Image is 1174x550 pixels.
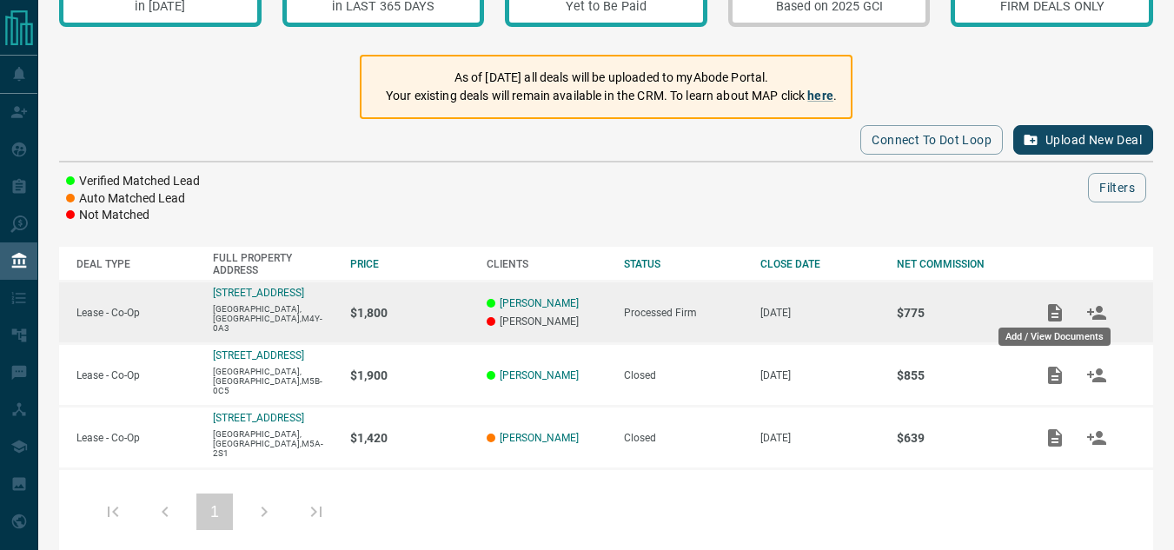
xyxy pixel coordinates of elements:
[998,328,1111,346] div: Add / View Documents
[500,432,579,444] a: [PERSON_NAME]
[897,368,1016,382] p: $855
[213,349,304,361] a: [STREET_ADDRESS]
[500,297,579,309] a: [PERSON_NAME]
[66,190,200,208] li: Auto Matched Lead
[1034,431,1076,443] span: Add / View Documents
[196,494,233,530] button: 1
[897,431,1016,445] p: $639
[760,307,879,319] p: [DATE]
[1013,125,1153,155] button: Upload New Deal
[624,432,743,444] div: Closed
[1076,431,1118,443] span: Match Clients
[807,89,833,103] a: here
[487,315,606,328] p: [PERSON_NAME]
[897,306,1016,320] p: $775
[350,368,469,382] p: $1,900
[386,87,837,105] p: Your existing deals will remain available in the CRM. To learn about MAP click .
[860,125,1003,155] button: Connect to Dot Loop
[213,367,332,395] p: [GEOGRAPHIC_DATA],[GEOGRAPHIC_DATA],M5B-0C5
[66,173,200,190] li: Verified Matched Lead
[1034,368,1076,381] span: Add / View Documents
[487,258,606,270] div: CLIENTS
[760,369,879,381] p: [DATE]
[760,258,879,270] div: CLOSE DATE
[624,258,743,270] div: STATUS
[213,252,332,276] div: FULL PROPERTY ADDRESS
[897,258,1016,270] div: NET COMMISSION
[76,307,196,319] p: Lease - Co-Op
[213,412,304,424] a: [STREET_ADDRESS]
[350,258,469,270] div: PRICE
[760,432,879,444] p: [DATE]
[213,304,332,333] p: [GEOGRAPHIC_DATA],[GEOGRAPHIC_DATA],M4Y-0A3
[1076,368,1118,381] span: Match Clients
[1076,306,1118,318] span: Match Clients
[1034,306,1076,318] span: Add / View Documents
[76,258,196,270] div: DEAL TYPE
[500,369,579,381] a: [PERSON_NAME]
[350,306,469,320] p: $1,800
[213,429,332,458] p: [GEOGRAPHIC_DATA],[GEOGRAPHIC_DATA],M5A-2S1
[213,287,304,299] a: [STREET_ADDRESS]
[76,432,196,444] p: Lease - Co-Op
[66,207,200,224] li: Not Matched
[1088,173,1146,202] button: Filters
[350,431,469,445] p: $1,420
[76,369,196,381] p: Lease - Co-Op
[386,69,837,87] p: As of [DATE] all deals will be uploaded to myAbode Portal.
[624,369,743,381] div: Closed
[624,307,743,319] div: Processed Firm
